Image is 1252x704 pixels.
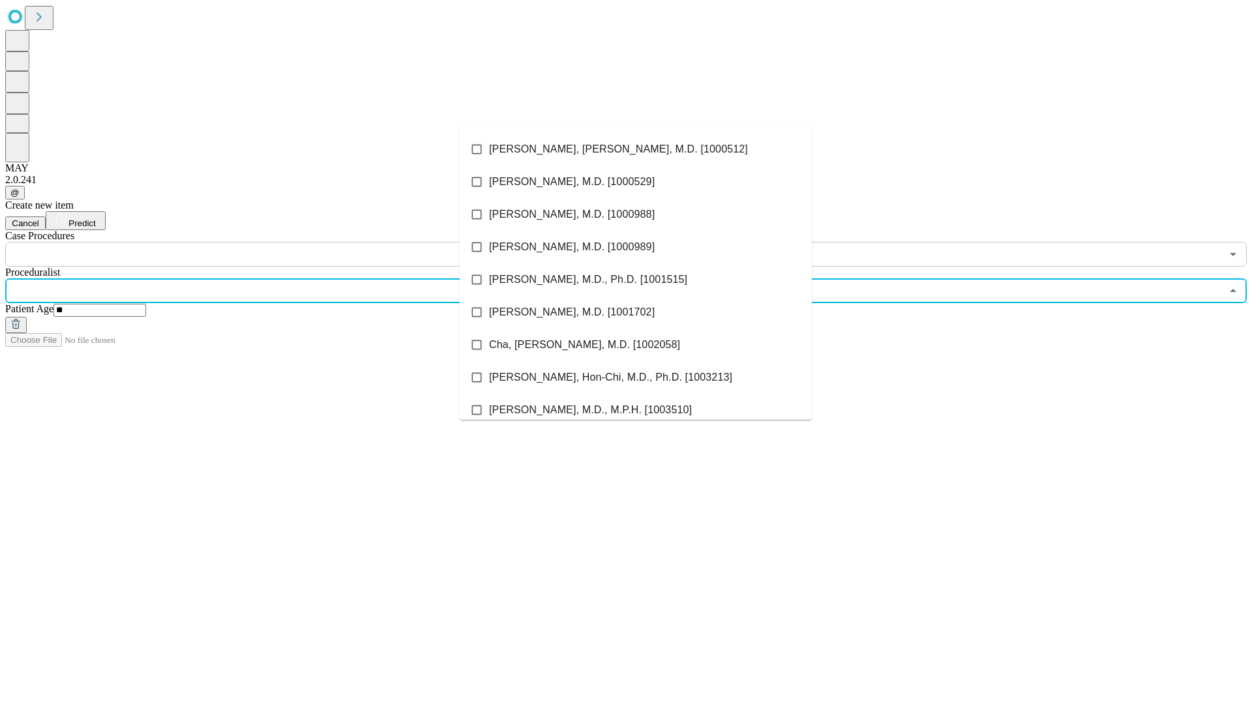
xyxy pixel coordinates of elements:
[5,174,1247,186] div: 2.0.241
[489,337,680,353] span: Cha, [PERSON_NAME], M.D. [1002058]
[5,186,25,199] button: @
[68,218,95,228] span: Predict
[5,216,46,230] button: Cancel
[12,218,39,228] span: Cancel
[1224,245,1242,263] button: Open
[489,402,692,418] span: [PERSON_NAME], M.D., M.P.H. [1003510]
[489,141,748,157] span: [PERSON_NAME], [PERSON_NAME], M.D. [1000512]
[5,162,1247,174] div: MAY
[489,370,732,385] span: [PERSON_NAME], Hon-Chi, M.D., Ph.D. [1003213]
[5,267,60,278] span: Proceduralist
[489,239,655,255] span: [PERSON_NAME], M.D. [1000989]
[489,272,687,287] span: [PERSON_NAME], M.D., Ph.D. [1001515]
[10,188,20,198] span: @
[1224,282,1242,300] button: Close
[5,230,74,241] span: Scheduled Procedure
[489,207,655,222] span: [PERSON_NAME], M.D. [1000988]
[5,303,53,314] span: Patient Age
[489,304,655,320] span: [PERSON_NAME], M.D. [1001702]
[489,174,655,190] span: [PERSON_NAME], M.D. [1000529]
[46,211,106,230] button: Predict
[5,199,74,211] span: Create new item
